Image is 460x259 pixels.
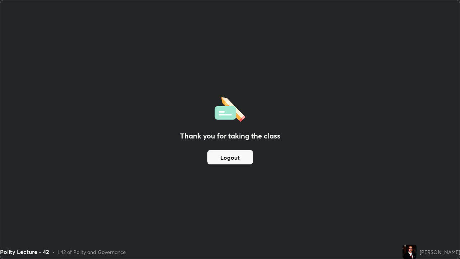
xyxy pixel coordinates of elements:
[180,131,280,141] h2: Thank you for taking the class
[420,248,460,256] div: [PERSON_NAME]
[207,150,253,164] button: Logout
[215,95,245,122] img: offlineFeedback.1438e8b3.svg
[57,248,126,256] div: L42 of Polity and Governance
[52,248,55,256] div: •
[402,245,417,259] img: 2643041e6cbf4f7ab85ceade07ea9d58.jpg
